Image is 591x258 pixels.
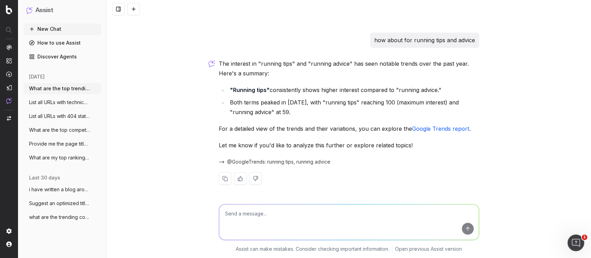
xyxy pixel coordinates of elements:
p: The interest in "running tips" and "running advice" has seen notable trends over the past year. H... [219,59,479,78]
img: My account [6,241,12,247]
p: For a detailed view of the trends and their variations, you can explore the . [219,124,479,133]
button: Assist [26,6,98,15]
img: Activation [6,71,12,77]
span: What are the top competitors ranking for [29,127,90,133]
img: Intelligence [6,58,12,64]
span: what are the trending content topics aro [29,214,90,221]
button: List all URLs with 404 status code from [24,111,101,122]
strong: "Running tips" [230,86,270,93]
p: Assist can make mistakes. Consider checking important information. [236,246,389,252]
img: Studio [6,85,12,90]
span: Provide me the page title and a table of [29,140,90,147]
span: 1 [582,234,587,240]
button: What are the top trending topics for run [24,83,101,94]
button: what are the trending content topics aro [24,212,101,223]
button: Provide me the page title and a table of [24,138,101,149]
p: Let me know if you'd like to analyze this further or explore related topics! [219,140,479,150]
li: consistently shows higher interest compared to "running advice." [228,85,479,95]
span: @GoogleTrends: running tips, running advice [227,158,330,165]
img: Botify logo [6,5,12,14]
iframe: Intercom live chat [567,234,584,251]
button: @GoogleTrends: running tips, running advice [219,158,330,165]
span: last 30 days [29,174,60,181]
button: New Chat [24,24,101,35]
li: Both terms peaked in [DATE], with "running tips" reaching 100 (maximum interest) and "running adv... [228,98,479,117]
p: how about for running tips and advice [374,35,475,45]
a: Google Trends report [412,125,469,132]
button: What are my top ranking pages? [24,152,101,163]
button: Suggest an optimized title and descripti [24,198,101,209]
span: List all URLs with 404 status code from [29,113,90,120]
a: How to use Assist [24,37,101,48]
img: Botify assist logo [208,60,215,67]
img: Assist [26,7,33,13]
span: What are my top ranking pages? [29,154,90,161]
h1: Assist [35,6,53,15]
img: Assist [6,98,12,104]
img: Analytics [6,45,12,50]
img: Switch project [7,116,11,121]
span: Suggest an optimized title and descripti [29,200,90,207]
span: List all URLs with technical errors [29,99,90,106]
button: What are the top competitors ranking for [24,125,101,136]
button: List all URLs with technical errors [24,97,101,108]
span: i have written a blog around what to wea [29,186,90,193]
a: Open previous Assist version [395,246,462,252]
button: i have written a blog around what to wea [24,184,101,195]
span: [DATE] [29,73,45,80]
img: Setting [6,228,12,234]
a: Discover Agents [24,51,101,62]
span: What are the top trending topics for run [29,85,90,92]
